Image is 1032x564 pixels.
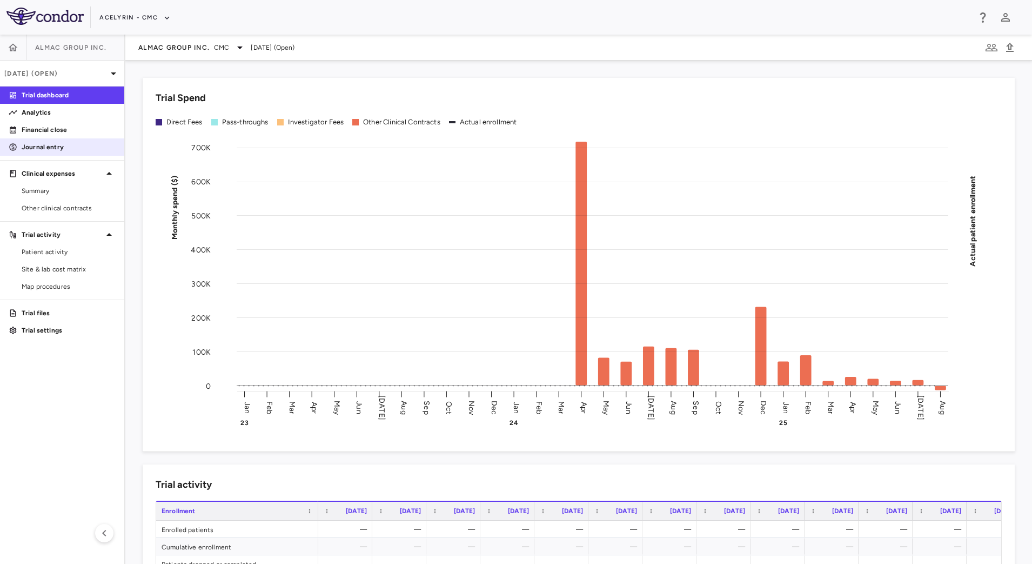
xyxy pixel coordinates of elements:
[287,401,297,414] text: Mar
[288,117,344,127] div: Investigator Fees
[170,175,179,240] tspan: Monthly spend ($)
[243,401,252,413] text: Jan
[646,395,655,420] text: [DATE]
[422,401,431,414] text: Sep
[669,401,678,414] text: Aug
[265,401,274,414] text: Feb
[893,401,902,414] text: Jun
[886,507,907,515] span: [DATE]
[436,521,475,538] div: —
[968,175,977,266] tspan: Actual patient enrollment
[156,91,206,105] h6: Trial Spend
[206,381,211,390] tspan: 0
[868,521,907,538] div: —
[214,43,229,52] span: CMC
[251,43,294,52] span: [DATE] (Open)
[714,401,723,414] text: Oct
[22,186,116,196] span: Summary
[579,401,588,413] text: Apr
[706,521,745,538] div: —
[510,419,518,427] text: 24
[848,401,857,413] text: Apr
[652,521,691,538] div: —
[724,507,745,515] span: [DATE]
[22,230,103,240] p: Trial activity
[976,538,1015,555] div: —
[652,538,691,555] div: —
[22,142,116,152] p: Journal entry
[328,538,367,555] div: —
[191,279,211,288] tspan: 300K
[601,400,611,415] text: May
[544,521,583,538] div: —
[624,401,633,414] text: Jun
[382,538,421,555] div: —
[814,538,853,555] div: —
[460,117,517,127] div: Actual enrollment
[454,507,475,515] span: [DATE]
[22,247,116,257] span: Patient activity
[22,108,116,117] p: Analytics
[557,401,566,414] text: Mar
[346,507,367,515] span: [DATE]
[779,419,787,427] text: 25
[22,264,116,274] span: Site & lab cost matrix
[444,401,453,414] text: Oct
[6,8,84,25] img: logo-full-SnFGN8VE.png
[191,211,211,220] tspan: 500K
[670,507,691,515] span: [DATE]
[354,401,364,414] text: Jun
[191,313,211,322] tspan: 200K
[166,117,203,127] div: Direct Fees
[399,401,408,414] text: Aug
[778,507,799,515] span: [DATE]
[706,538,745,555] div: —
[922,521,961,538] div: —
[222,117,269,127] div: Pass-throughs
[310,401,319,413] text: Apr
[922,538,961,555] div: —
[377,395,386,420] text: [DATE]
[138,43,210,52] span: Almac Group Inc.
[760,538,799,555] div: —
[436,538,475,555] div: —
[803,401,813,414] text: Feb
[35,43,106,52] span: Almac Group Inc.
[508,507,529,515] span: [DATE]
[22,90,116,100] p: Trial dashboard
[868,538,907,555] div: —
[22,308,116,318] p: Trial files
[616,507,637,515] span: [DATE]
[544,538,583,555] div: —
[156,538,318,555] div: Cumulative enrollment
[22,125,116,135] p: Financial close
[191,245,211,254] tspan: 400K
[191,143,211,152] tspan: 700K
[598,538,637,555] div: —
[916,395,925,420] text: [DATE]
[363,117,440,127] div: Other Clinical Contracts
[940,507,961,515] span: [DATE]
[938,401,947,414] text: Aug
[490,521,529,538] div: —
[994,507,1015,515] span: [DATE]
[162,507,196,515] span: Enrollment
[382,521,421,538] div: —
[328,521,367,538] div: —
[490,400,499,414] text: Dec
[22,169,103,178] p: Clinical expenses
[781,401,790,413] text: Jan
[512,401,521,413] text: Jan
[736,400,746,415] text: Nov
[826,401,835,414] text: Mar
[534,401,544,414] text: Feb
[490,538,529,555] div: —
[99,9,171,26] button: Acelyrin - CMC
[240,419,248,427] text: 23
[156,477,212,492] h6: Trial activity
[598,521,637,538] div: —
[759,400,768,414] text: Dec
[691,401,700,414] text: Sep
[156,521,318,538] div: Enrolled patients
[4,69,107,78] p: [DATE] (Open)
